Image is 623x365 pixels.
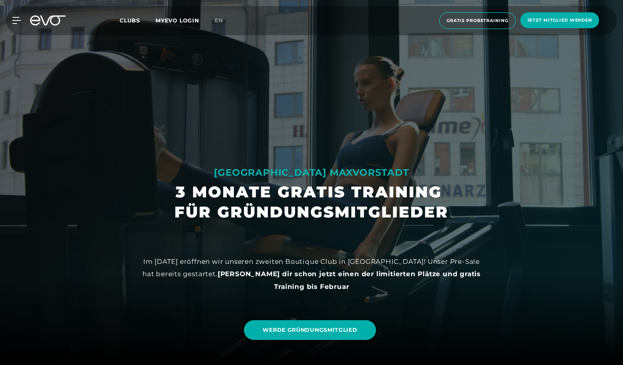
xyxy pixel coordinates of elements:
div: [GEOGRAPHIC_DATA] MAXVORSTADT [174,166,449,179]
a: Gratis Probetraining [437,12,518,29]
a: en [215,16,232,25]
a: Clubs [120,17,156,24]
div: Im [DATE] eröffnen wir unseren zweiten Boutique Club in [GEOGRAPHIC_DATA]! Unser Pre-Sale hat ber... [138,255,485,293]
span: Clubs [120,17,140,24]
span: en [215,17,223,24]
a: WERDE GRÜNDUNGSMITGLIED [244,320,376,340]
h1: 3 MONATE GRATIS TRAINING FÜR GRÜNDUNGSMITGLIEDER [174,182,449,222]
a: MYEVO LOGIN [156,17,199,24]
span: Gratis Probetraining [447,17,508,24]
strong: [PERSON_NAME] dir schon jetzt einen der limitierten Plätze und gratis Training bis Februar [218,270,481,290]
span: Jetzt Mitglied werden [527,17,592,24]
span: WERDE GRÜNDUNGSMITGLIED [262,326,357,334]
a: Jetzt Mitglied werden [518,12,601,29]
